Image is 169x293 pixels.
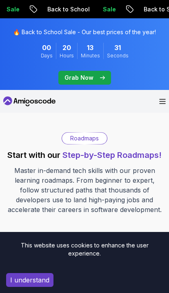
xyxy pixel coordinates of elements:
[41,5,96,13] p: Back to School
[6,273,53,287] button: Accept cookies
[13,28,156,36] p: 🔥 Back to School Sale - Our best prices of the year!
[114,43,121,52] span: 31 Seconds
[96,5,122,13] p: Sale
[6,238,163,261] div: This website uses cookies to enhance the user experience.
[70,134,99,142] p: Roadmaps
[7,149,162,161] h2: Start with our
[64,74,93,82] p: Grab Now
[62,43,71,52] span: 20 Hours
[42,43,51,52] span: 0 Days
[87,43,93,52] span: 13 Minutes
[4,166,165,214] p: Master in-demand tech skills with our proven learning roadmaps. From beginner to expert, follow s...
[107,52,129,59] span: Seconds
[41,52,53,59] span: Days
[62,150,162,160] span: Step-by-Step Roadmaps!
[159,99,166,104] button: Open Menu
[60,52,74,59] span: Hours
[81,52,100,59] span: Minutes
